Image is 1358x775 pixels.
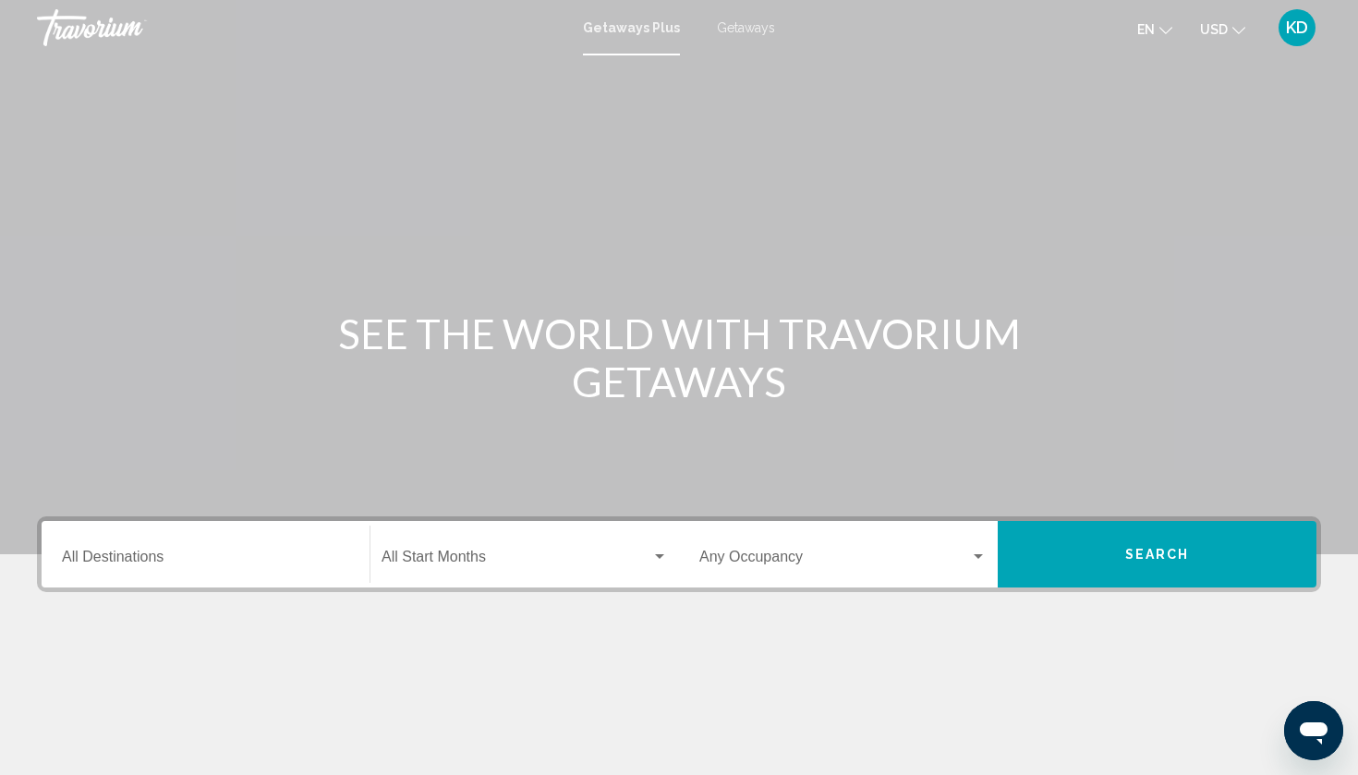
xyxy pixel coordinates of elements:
[583,20,680,35] a: Getaways Plus
[1200,16,1245,42] button: Change currency
[37,9,564,46] a: Travorium
[1286,18,1308,37] span: KD
[1137,22,1155,37] span: en
[1284,701,1343,760] iframe: Button to launch messaging window
[1273,8,1321,47] button: User Menu
[1137,16,1172,42] button: Change language
[1125,548,1190,563] span: Search
[333,309,1025,406] h1: SEE THE WORLD WITH TRAVORIUM GETAWAYS
[42,521,1316,587] div: Search widget
[717,20,775,35] a: Getaways
[998,521,1316,587] button: Search
[1200,22,1228,37] span: USD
